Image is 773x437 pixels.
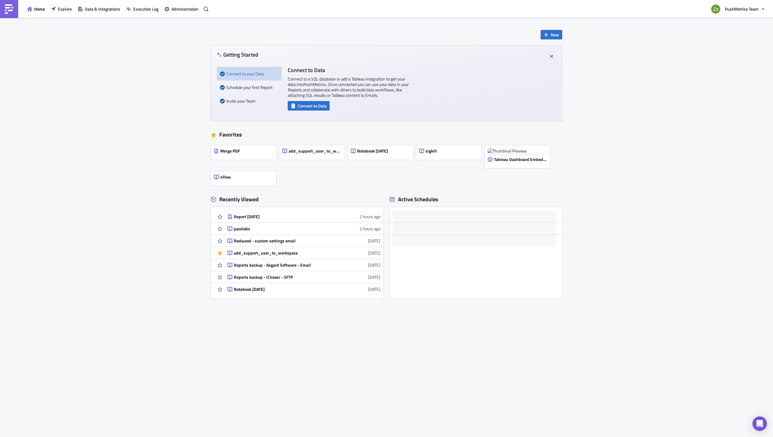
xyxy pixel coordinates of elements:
[348,142,416,168] a: Notebook [DATE]
[752,416,767,431] div: Open Intercom Messenger
[368,238,380,244] time: 2025-10-02T12:28:58Z
[426,148,437,154] span: sigkill
[227,259,380,271] a: Reports backup - Asgard Software - Email[DATE]
[494,157,547,162] span: Tableau Dashboard Embed [DATE]
[227,271,380,283] a: Reports backup - iChoosr - SFTP[DATE]
[133,6,158,12] span: Execution Log
[220,174,231,180] span: 4flow
[368,262,380,268] time: 2025-10-02T11:41:56Z
[211,130,562,139] div: Favorites
[220,94,279,108] div: Invite your Team
[161,4,201,14] button: Administration
[368,250,380,256] time: 2025-10-02T12:07:53Z
[360,213,380,220] time: 2025-10-09T11:40:57Z
[289,148,341,154] span: add_support_user_to_workspace
[360,225,380,232] time: 2025-10-09T11:36:09Z
[234,262,340,268] div: Reports backup - Asgard Software - Email
[75,4,123,14] button: Data & Integrations
[357,148,388,154] span: Notebook [DATE]
[211,168,279,186] a: 4flow
[227,283,380,295] a: Notebook [DATE][DATE]
[227,223,380,235] a: pacelabs2 hours ago
[234,214,340,219] div: Report [DATE]
[288,101,330,110] button: Connect to Data
[34,6,45,12] span: Home
[368,274,380,280] time: 2025-10-01T09:24:27Z
[279,142,348,168] a: add_support_user_to_workspace
[85,6,120,12] span: Data & Integrations
[288,102,330,108] a: Connect to Data
[488,148,547,154] img: Thumbnail Preview
[234,274,340,280] div: Reports backup - iChoosr - SFTP
[390,196,438,203] div: Active Schedules
[211,195,383,204] div: Recently Viewed
[227,211,380,222] a: Report [DATE]2 hours ago
[234,238,340,244] div: Redwood - custom settings email
[288,76,409,98] p: Connect to a SQL database or add a Tableau integration to get your data into PushMetrics . Once c...
[220,80,279,94] div: Schedule your first Report
[227,235,380,247] a: Redwood - custom settings email[DATE]
[234,287,340,292] div: Notebook [DATE]
[541,30,562,39] button: New
[298,103,327,109] span: Connect to Data
[485,142,553,168] a: Thumbnail PreviewTableau Dashboard Embed [DATE]
[211,142,279,168] a: Merge PDF
[58,6,72,12] span: Explore
[711,4,721,14] img: Avatar
[234,250,340,256] div: add_support_user_to_workspace
[48,4,75,14] button: Explore
[708,2,768,16] button: PushMetrics Team
[288,67,409,73] h4: Connect to Data
[217,51,258,58] h4: Getting Started
[368,286,380,292] time: 2025-09-30T15:17:29Z
[234,226,340,232] div: pacelabs
[4,4,14,14] img: PushMetrics
[725,6,758,12] span: PushMetrics Team
[220,148,240,154] span: Merge PDF
[24,4,48,14] button: Home
[227,247,380,259] a: add_support_user_to_workspace[DATE]
[123,4,161,14] button: Execution Log
[220,67,279,80] div: Connect to your Data
[171,6,198,12] span: Administration
[416,142,485,168] a: sigkill
[551,31,559,38] span: New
